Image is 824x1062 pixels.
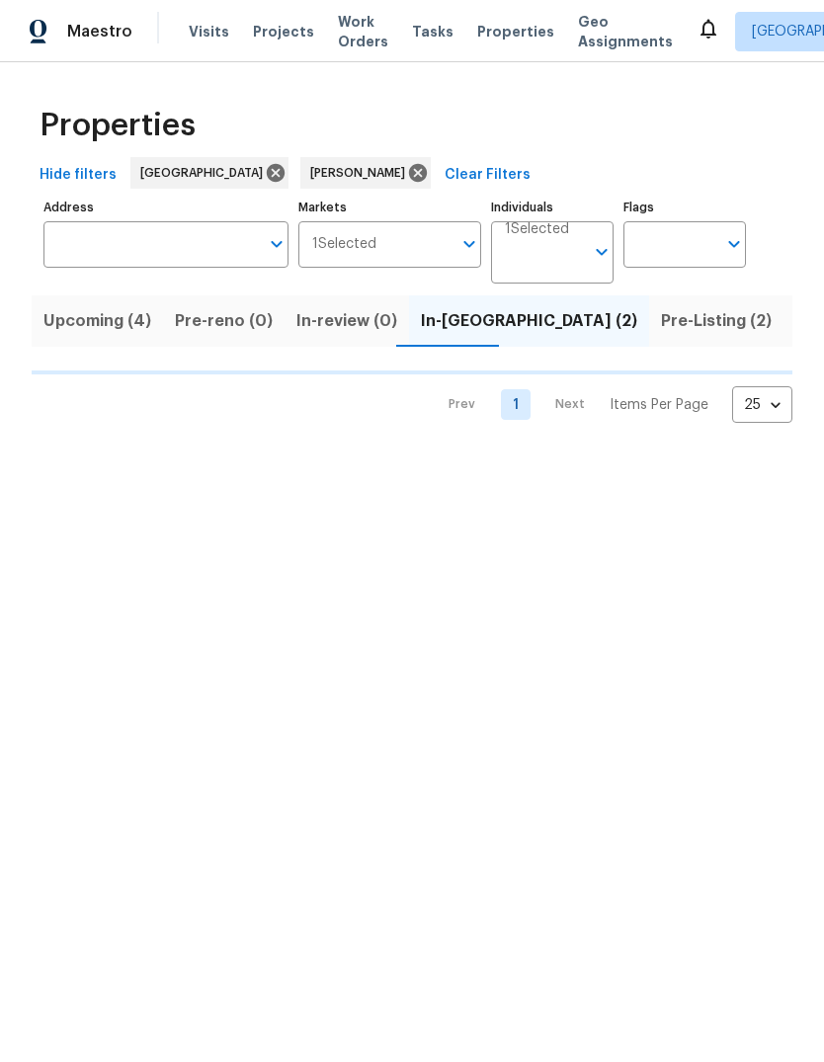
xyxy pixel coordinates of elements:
[437,157,538,194] button: Clear Filters
[430,386,792,423] nav: Pagination Navigation
[298,202,482,213] label: Markets
[300,157,431,189] div: [PERSON_NAME]
[40,116,196,135] span: Properties
[43,202,288,213] label: Address
[263,230,290,258] button: Open
[661,307,772,335] span: Pre-Listing (2)
[189,22,229,41] span: Visits
[338,12,388,51] span: Work Orders
[40,163,117,188] span: Hide filters
[43,307,151,335] span: Upcoming (4)
[253,22,314,41] span: Projects
[505,221,569,238] span: 1 Selected
[445,163,531,188] span: Clear Filters
[140,163,271,183] span: [GEOGRAPHIC_DATA]
[720,230,748,258] button: Open
[175,307,273,335] span: Pre-reno (0)
[455,230,483,258] button: Open
[312,236,376,253] span: 1 Selected
[412,25,453,39] span: Tasks
[67,22,132,41] span: Maestro
[421,307,637,335] span: In-[GEOGRAPHIC_DATA] (2)
[310,163,413,183] span: [PERSON_NAME]
[610,395,708,415] p: Items Per Page
[32,157,124,194] button: Hide filters
[491,202,614,213] label: Individuals
[501,389,531,420] a: Goto page 1
[296,307,397,335] span: In-review (0)
[477,22,554,41] span: Properties
[623,202,746,213] label: Flags
[578,12,673,51] span: Geo Assignments
[588,238,616,266] button: Open
[732,379,792,431] div: 25
[130,157,288,189] div: [GEOGRAPHIC_DATA]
